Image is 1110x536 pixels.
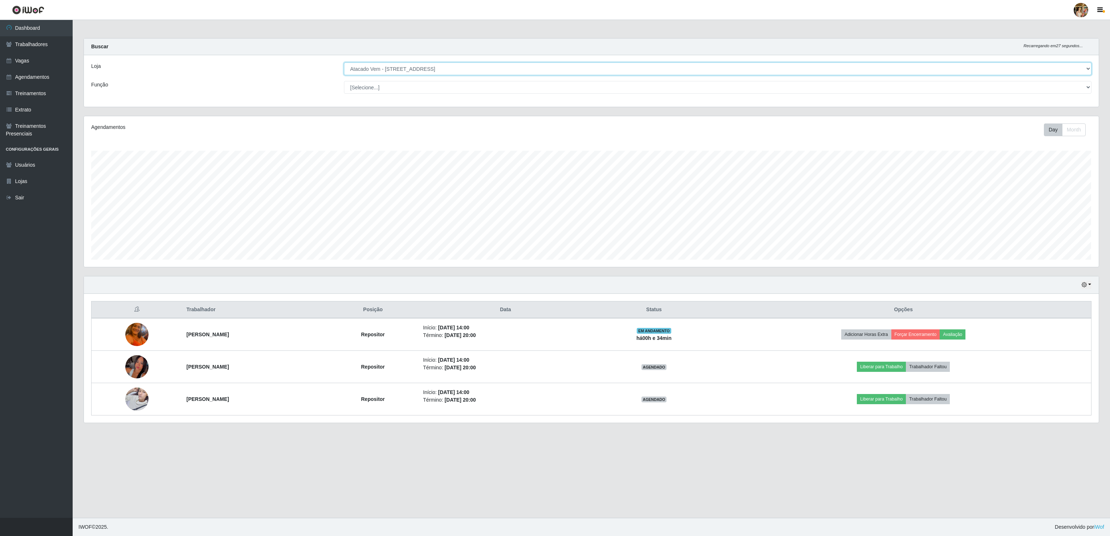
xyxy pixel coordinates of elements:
[891,329,940,340] button: Forçar Encerramento
[841,329,891,340] button: Adicionar Horas Extra
[1044,123,1086,136] div: First group
[1044,123,1062,136] button: Day
[91,44,108,49] strong: Buscar
[361,332,385,337] strong: Repositor
[186,332,229,337] strong: [PERSON_NAME]
[445,365,476,370] time: [DATE] 20:00
[327,301,419,318] th: Posição
[125,383,149,414] img: 1755028690244.jpeg
[1024,44,1083,48] i: Recarregando em 27 segundos...
[12,5,44,15] img: CoreUI Logo
[445,332,476,338] time: [DATE] 20:00
[423,332,588,339] li: Término:
[641,397,667,402] span: AGENDADO
[641,364,667,370] span: AGENDADO
[125,342,149,392] img: 1749472878904.jpeg
[438,325,469,330] time: [DATE] 14:00
[716,301,1091,318] th: Opções
[637,328,671,334] span: EM ANDAMENTO
[857,394,906,404] button: Liberar para Trabalho
[423,389,588,396] li: Início:
[91,123,502,131] div: Agendamentos
[1062,123,1086,136] button: Month
[438,357,469,363] time: [DATE] 14:00
[906,394,950,404] button: Trabalhador Faltou
[78,524,92,530] span: IWOF
[419,301,592,318] th: Data
[1044,123,1091,136] div: Toolbar with button groups
[91,81,108,89] label: Função
[636,335,672,341] strong: há 00 h e 34 min
[423,356,588,364] li: Início:
[423,324,588,332] li: Início:
[906,362,950,372] button: Trabalhador Faltou
[78,523,108,531] span: © 2025 .
[91,62,101,70] label: Loja
[186,396,229,402] strong: [PERSON_NAME]
[592,301,716,318] th: Status
[445,397,476,403] time: [DATE] 20:00
[423,396,588,404] li: Término:
[1055,523,1104,531] span: Desenvolvido por
[857,362,906,372] button: Liberar para Trabalho
[940,329,965,340] button: Avaliação
[1094,524,1104,530] a: iWof
[361,364,385,370] strong: Repositor
[423,364,588,371] li: Término:
[186,364,229,370] strong: [PERSON_NAME]
[125,319,149,350] img: 1744940135172.jpeg
[438,389,469,395] time: [DATE] 14:00
[182,301,327,318] th: Trabalhador
[361,396,385,402] strong: Repositor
